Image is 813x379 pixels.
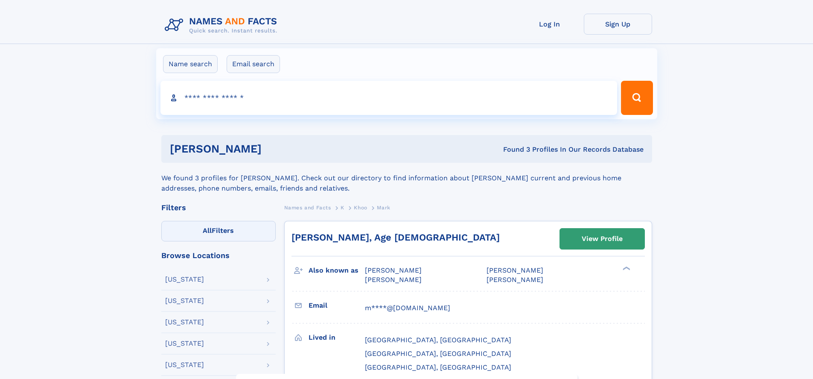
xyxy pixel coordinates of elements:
[161,252,276,259] div: Browse Locations
[160,81,618,115] input: search input
[487,266,543,274] span: [PERSON_NAME]
[203,226,212,235] span: All
[227,55,280,73] label: Email search
[377,205,390,211] span: Mark
[341,205,344,211] span: K
[584,14,652,35] a: Sign Up
[165,340,204,347] div: [US_STATE]
[382,145,644,154] div: Found 3 Profiles In Our Records Database
[165,319,204,326] div: [US_STATE]
[284,202,331,213] a: Names and Facts
[560,229,644,249] a: View Profile
[161,14,284,37] img: Logo Names and Facts
[309,263,365,278] h3: Also known as
[354,205,367,211] span: Khoo
[309,298,365,313] h3: Email
[163,55,218,73] label: Name search
[165,276,204,283] div: [US_STATE]
[365,350,511,358] span: [GEOGRAPHIC_DATA], [GEOGRAPHIC_DATA]
[341,202,344,213] a: K
[516,14,584,35] a: Log In
[365,276,422,284] span: [PERSON_NAME]
[365,363,511,371] span: [GEOGRAPHIC_DATA], [GEOGRAPHIC_DATA]
[621,266,631,271] div: ❯
[165,361,204,368] div: [US_STATE]
[165,297,204,304] div: [US_STATE]
[161,163,652,194] div: We found 3 profiles for [PERSON_NAME]. Check out our directory to find information about [PERSON_...
[170,144,382,154] h1: [PERSON_NAME]
[487,276,543,284] span: [PERSON_NAME]
[161,221,276,241] label: Filters
[582,229,623,249] div: View Profile
[309,330,365,345] h3: Lived in
[365,266,422,274] span: [PERSON_NAME]
[354,202,367,213] a: Khoo
[621,81,653,115] button: Search Button
[365,336,511,344] span: [GEOGRAPHIC_DATA], [GEOGRAPHIC_DATA]
[161,204,276,212] div: Filters
[291,232,500,243] a: [PERSON_NAME], Age [DEMOGRAPHIC_DATA]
